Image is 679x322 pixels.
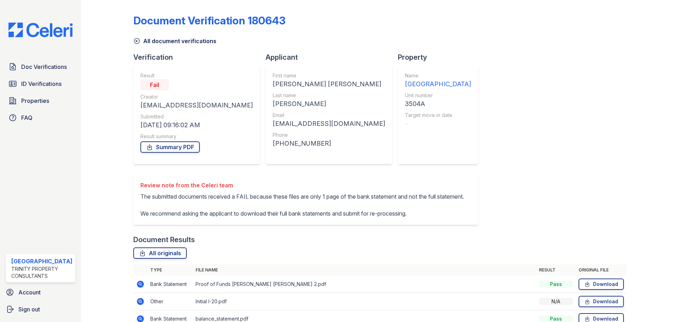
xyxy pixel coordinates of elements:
a: Properties [6,94,75,108]
div: [EMAIL_ADDRESS][DOMAIN_NAME] [140,100,253,110]
a: Download [579,279,624,290]
div: Creator [140,93,253,100]
div: Trinity Property Consultants [11,265,72,280]
div: [GEOGRAPHIC_DATA] [11,257,72,265]
div: [PERSON_NAME] [PERSON_NAME] [273,79,385,89]
a: Sign out [3,302,78,316]
div: Document Results [133,235,195,245]
a: Doc Verifications [6,60,75,74]
a: Summary PDF [140,141,200,153]
span: Doc Verifications [21,63,67,71]
td: Bank Statement [147,276,193,293]
div: [PHONE_NUMBER] [273,139,385,148]
img: CE_Logo_Blue-a8612792a0a2168367f1c8372b55b34899dd931a85d93a1a3d3e32e68fde9ad4.png [3,23,78,37]
div: - [405,119,471,129]
div: Unit number [405,92,471,99]
div: N/A [539,298,573,305]
span: Properties [21,96,49,105]
td: Other [147,293,193,310]
div: Property [398,52,484,62]
div: Verification [133,52,266,62]
a: FAQ [6,111,75,125]
div: Review note from the Celeri team [140,181,464,189]
a: Account [3,285,78,299]
th: Original file [576,264,627,276]
span: Account [18,288,41,297]
td: Initial I-20.pdf [193,293,536,310]
span: Sign out [18,305,40,314]
a: All originals [133,247,187,259]
div: 3504A [405,99,471,109]
th: Type [147,264,193,276]
div: Result summary [140,133,253,140]
div: Phone [273,131,385,139]
th: File name [193,264,536,276]
div: Result [140,72,253,79]
div: Name [405,72,471,79]
div: Last name [273,92,385,99]
div: Target move in date [405,112,471,119]
div: Pass [539,281,573,288]
a: All document verifications [133,37,216,45]
div: Applicant [266,52,398,62]
div: Document Verification 180643 [133,14,285,27]
a: Download [579,296,624,307]
th: Result [536,264,576,276]
div: Submitted [140,113,253,120]
td: Proof of Funds [PERSON_NAME] [PERSON_NAME] 2.pdf [193,276,536,293]
div: [PERSON_NAME] [273,99,385,109]
div: [GEOGRAPHIC_DATA] [405,79,471,89]
div: First name [273,72,385,79]
span: ID Verifications [21,80,62,88]
div: Fail [140,79,169,90]
div: [EMAIL_ADDRESS][DOMAIN_NAME] [273,119,385,129]
p: The submitted documents received a FAIL because these files are only 1 page of the bank statement... [140,192,464,218]
div: Email [273,112,385,119]
a: Name [GEOGRAPHIC_DATA] [405,72,471,89]
span: FAQ [21,113,33,122]
a: ID Verifications [6,77,75,91]
div: [DATE] 09:16:02 AM [140,120,253,130]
